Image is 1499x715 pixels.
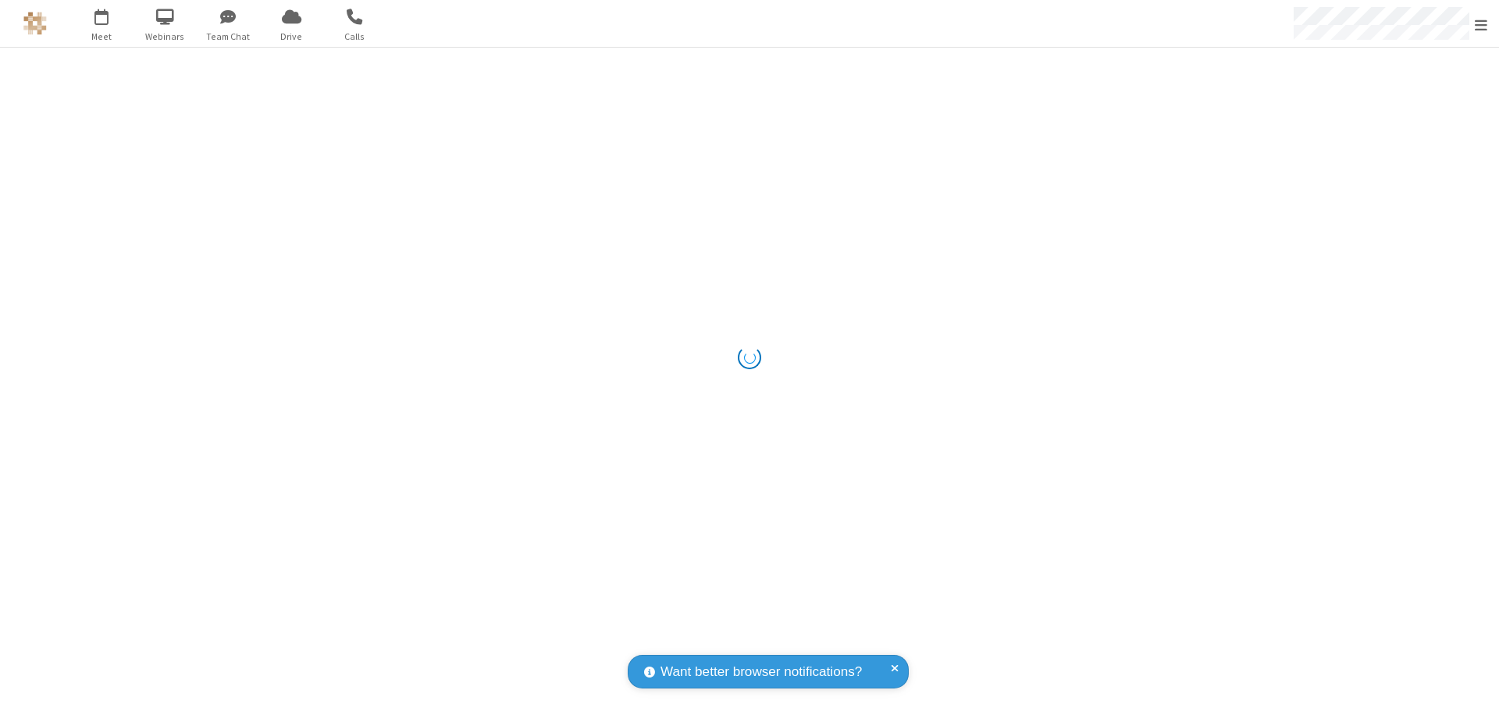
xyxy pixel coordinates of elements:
[199,30,258,44] span: Team Chat
[262,30,321,44] span: Drive
[326,30,384,44] span: Calls
[73,30,131,44] span: Meet
[23,12,47,35] img: QA Selenium DO NOT DELETE OR CHANGE
[660,662,862,682] span: Want better browser notifications?
[136,30,194,44] span: Webinars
